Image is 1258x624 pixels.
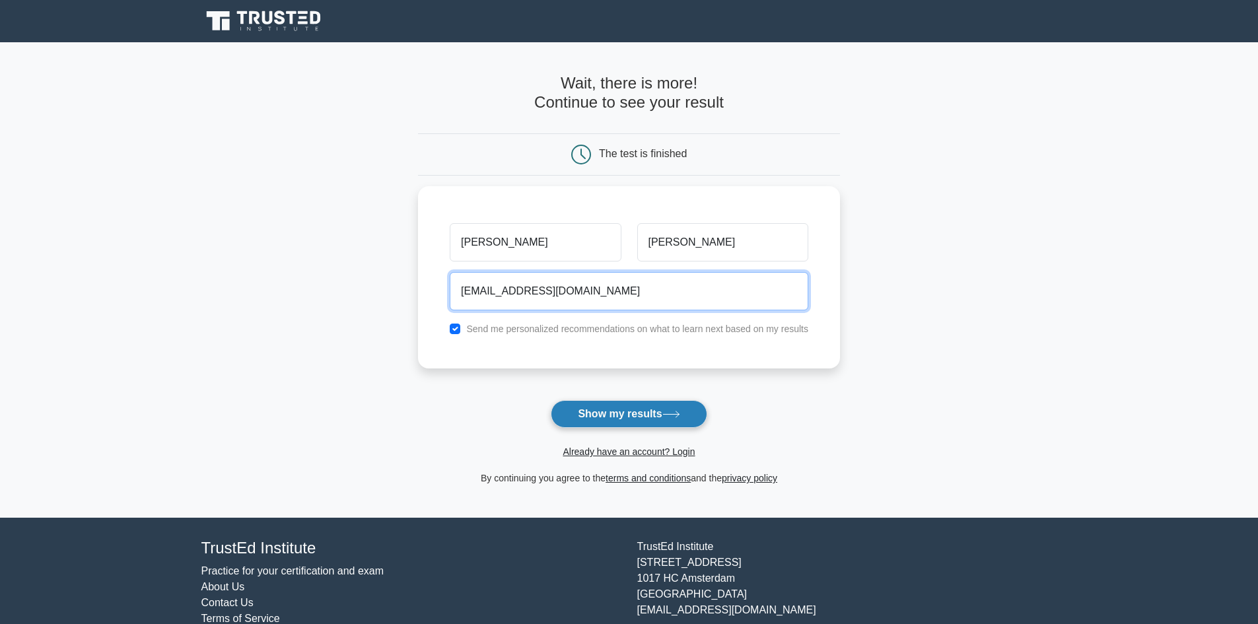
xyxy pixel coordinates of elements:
a: Practice for your certification and exam [201,565,384,576]
a: terms and conditions [606,473,691,483]
a: Terms of Service [201,613,280,624]
div: By continuing you agree to the and the [410,470,848,486]
h4: Wait, there is more! Continue to see your result [418,74,840,112]
a: Already have an account? Login [563,446,695,457]
input: First name [450,223,621,261]
a: privacy policy [722,473,777,483]
a: Contact Us [201,597,254,608]
input: Last name [637,223,808,261]
button: Show my results [551,400,707,428]
a: About Us [201,581,245,592]
h4: TrustEd Institute [201,539,621,558]
input: Email [450,272,808,310]
div: The test is finished [599,148,687,159]
label: Send me personalized recommendations on what to learn next based on my results [466,324,808,334]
